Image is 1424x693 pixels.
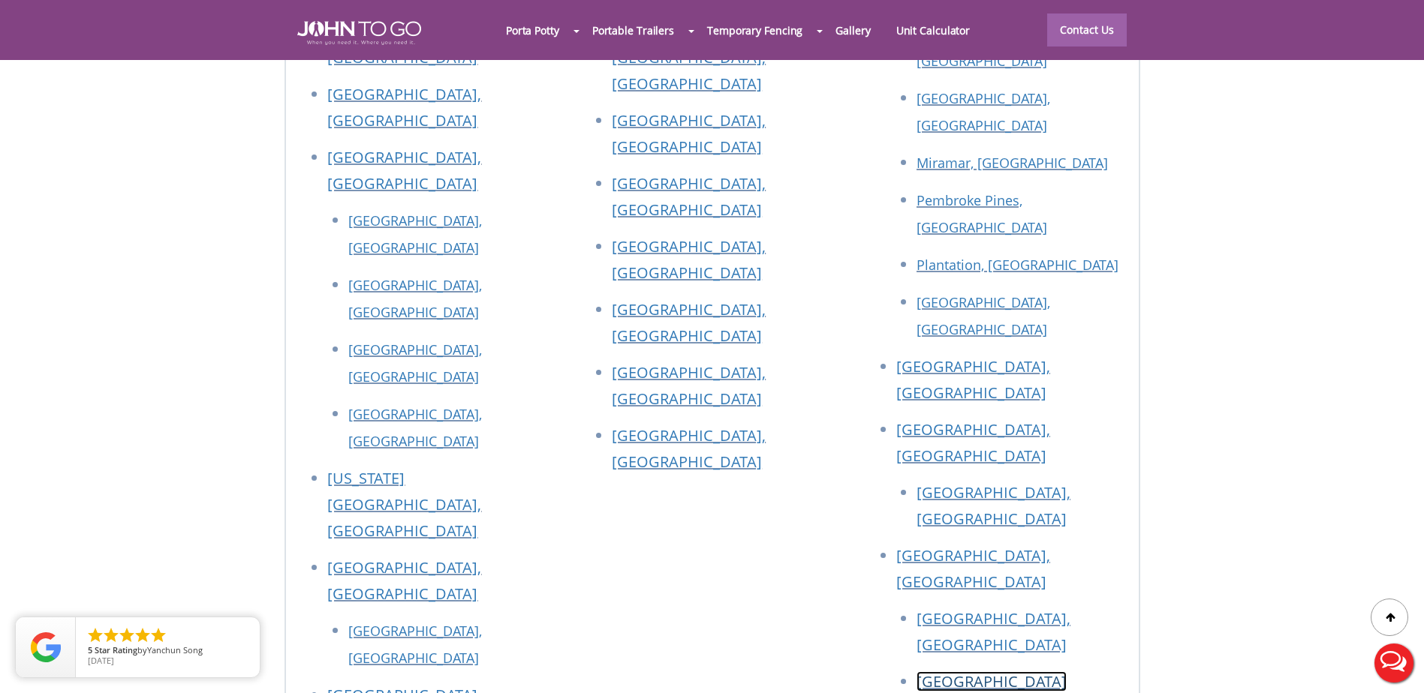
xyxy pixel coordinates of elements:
[88,655,114,666] span: [DATE]
[327,21,481,67] a: [GEOGRAPHIC_DATA], [GEOGRAPHIC_DATA]
[348,340,482,385] a: [GEOGRAPHIC_DATA], [GEOGRAPHIC_DATA]
[823,14,883,46] a: Gallery
[1364,633,1424,693] button: Live Chat
[327,84,481,130] a: [GEOGRAPHIC_DATA], [GEOGRAPHIC_DATA]
[612,362,766,409] a: [GEOGRAPHIC_DATA], [GEOGRAPHIC_DATA]
[917,154,1108,172] a: Miramar, [GEOGRAPHIC_DATA]
[297,21,421,45] img: JOHN to go
[88,644,92,655] span: 5
[612,299,766,346] a: [GEOGRAPHIC_DATA], [GEOGRAPHIC_DATA]
[917,608,1070,655] a: [GEOGRAPHIC_DATA], [GEOGRAPHIC_DATA]
[896,545,1050,592] a: [GEOGRAPHIC_DATA], [GEOGRAPHIC_DATA]
[134,626,152,644] li: 
[917,256,1118,274] a: Plantation, [GEOGRAPHIC_DATA]
[118,626,136,644] li: 
[31,632,61,662] img: Review Rating
[612,425,766,472] a: [GEOGRAPHIC_DATA], [GEOGRAPHIC_DATA]
[348,276,482,321] a: [GEOGRAPHIC_DATA], [GEOGRAPHIC_DATA]
[896,356,1050,403] a: [GEOGRAPHIC_DATA], [GEOGRAPHIC_DATA]
[917,293,1050,338] a: [GEOGRAPHIC_DATA], [GEOGRAPHIC_DATA]
[1047,13,1127,46] a: Contact Us
[348,211,482,256] a: [GEOGRAPHIC_DATA], [GEOGRAPHIC_DATA]
[102,626,120,644] li: 
[327,147,481,193] a: [GEOGRAPHIC_DATA], [GEOGRAPHIC_DATA]
[493,14,572,46] a: Porta Potty
[348,622,482,667] a: [GEOGRAPHIC_DATA], [GEOGRAPHIC_DATA]
[917,89,1050,134] a: [GEOGRAPHIC_DATA], [GEOGRAPHIC_DATA]
[149,626,167,644] li: 
[327,557,481,604] a: [GEOGRAPHIC_DATA], [GEOGRAPHIC_DATA]
[88,646,248,656] span: by
[694,14,815,46] a: Temporary Fencing
[86,626,104,644] li: 
[917,25,1050,70] a: [GEOGRAPHIC_DATA], [GEOGRAPHIC_DATA]
[612,110,766,157] a: [GEOGRAPHIC_DATA], [GEOGRAPHIC_DATA]
[896,419,1050,466] a: [GEOGRAPHIC_DATA], [GEOGRAPHIC_DATA]
[327,468,481,541] a: [US_STATE][GEOGRAPHIC_DATA], [GEOGRAPHIC_DATA]
[917,482,1070,529] a: [GEOGRAPHIC_DATA], [GEOGRAPHIC_DATA]
[580,14,687,46] a: Portable Trailers
[612,236,766,283] a: [GEOGRAPHIC_DATA], [GEOGRAPHIC_DATA]
[147,644,203,655] span: Yanchun Song
[612,47,766,94] a: [GEOGRAPHIC_DATA], [GEOGRAPHIC_DATA]
[95,644,137,655] span: Star Rating
[348,405,482,450] a: [GEOGRAPHIC_DATA], [GEOGRAPHIC_DATA]
[884,14,983,46] a: Unit Calculator
[917,191,1047,236] a: Pembroke Pines, [GEOGRAPHIC_DATA]
[612,173,766,220] a: [GEOGRAPHIC_DATA], [GEOGRAPHIC_DATA]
